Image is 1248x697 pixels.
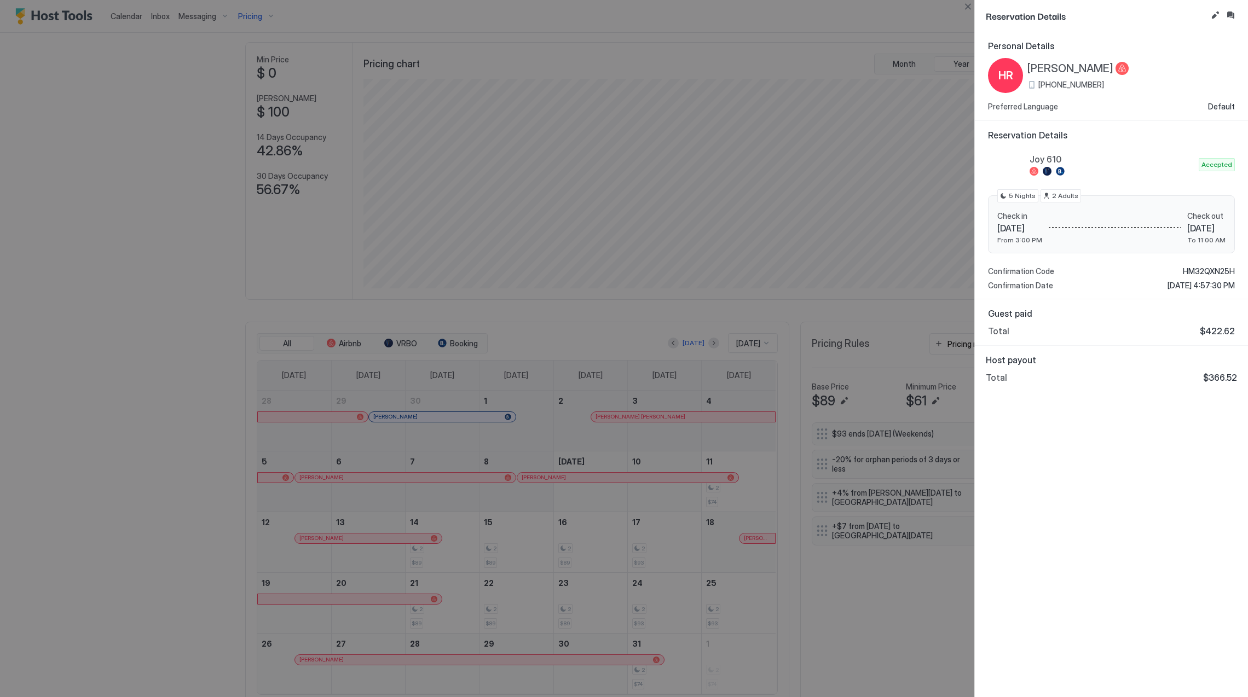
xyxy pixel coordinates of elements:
span: Guest paid [988,308,1235,319]
span: Total [988,326,1009,336]
span: To 11:00 AM [1187,236,1226,244]
span: Personal Details [988,40,1235,51]
span: 5 Nights [1009,191,1036,201]
span: Default [1208,102,1235,112]
span: [DATE] 4:57:30 PM [1168,281,1235,291]
span: Host payout [986,355,1237,365]
span: Check out [1187,211,1226,221]
button: Inbox [1224,9,1237,22]
div: listing image [988,147,1023,182]
span: Check in [997,211,1042,221]
span: Total [986,372,1007,383]
span: Reservation Details [988,130,1235,141]
span: [DATE] [997,223,1042,234]
span: $422.62 [1200,326,1235,336]
span: [DATE] [1187,223,1226,234]
span: From 3:00 PM [997,236,1042,244]
span: $366.52 [1203,372,1237,383]
span: Accepted [1201,160,1232,170]
span: HM32QXN25H [1183,266,1235,276]
span: Confirmation Code [988,266,1054,276]
span: 2 Adults [1052,191,1078,201]
span: HR [998,67,1013,84]
span: Confirmation Date [988,281,1053,291]
span: Preferred Language [988,102,1058,112]
button: Edit reservation [1209,9,1222,22]
span: [PHONE_NUMBER] [1038,80,1104,90]
span: [PERSON_NAME] [1027,62,1113,75]
span: Reservation Details [986,9,1206,22]
span: Joy 610 [1030,154,1194,165]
